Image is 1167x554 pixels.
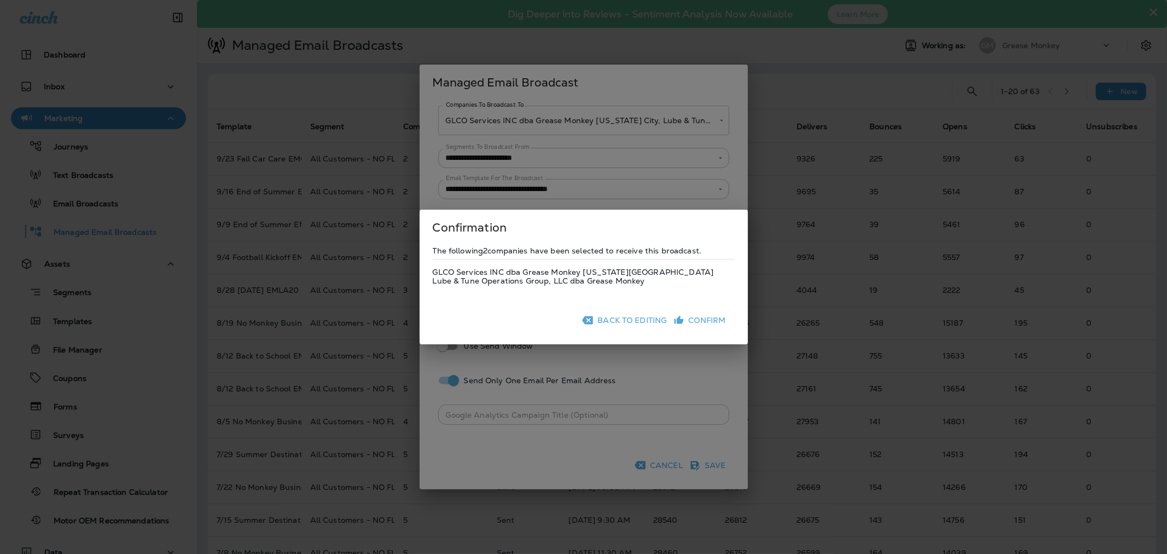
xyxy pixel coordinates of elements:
h2: Confirmation [420,210,748,246]
button: Confirm [671,311,730,329]
button: Back To Editing [580,311,671,329]
label: The following 2 companies have been selected to receive this broadcast. [433,245,735,256]
p: Lube & Tune Operations Group, LLC dba Grease Monkey [433,276,735,285]
p: GLCO Services INC dba Grease Monkey [US_STATE][GEOGRAPHIC_DATA] [433,268,735,276]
